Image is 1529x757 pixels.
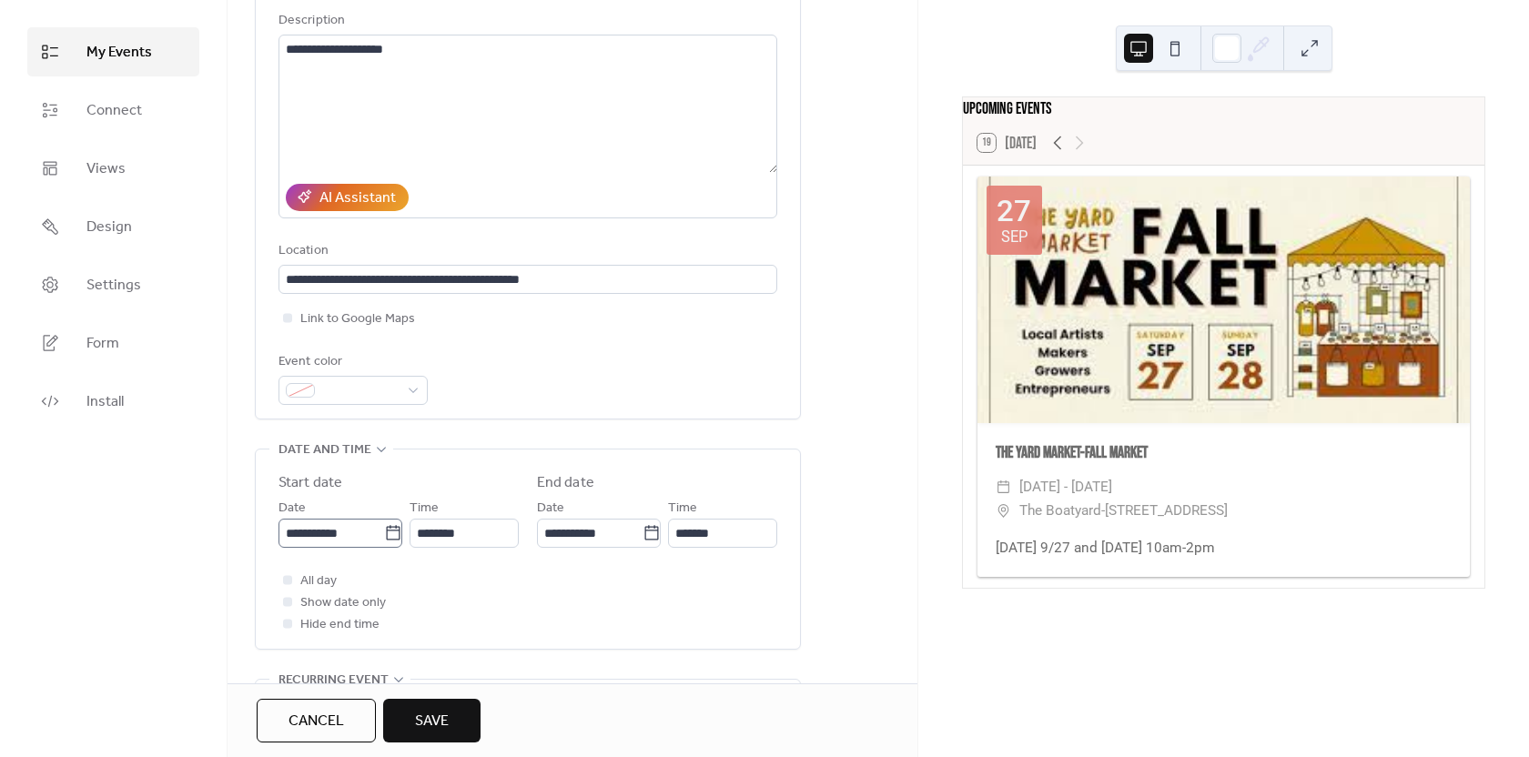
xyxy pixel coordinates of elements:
[1019,499,1228,522] span: The Boatyard-[STREET_ADDRESS]
[1019,475,1112,499] span: [DATE] - [DATE]
[278,472,342,494] div: Start date
[86,42,152,64] span: My Events
[278,439,371,461] span: Date and time
[537,472,594,494] div: End date
[415,711,449,732] span: Save
[537,498,564,520] span: Date
[319,187,396,209] div: AI Assistant
[278,351,424,373] div: Event color
[27,27,199,76] a: My Events
[300,614,380,636] span: Hide end time
[86,158,126,180] span: Views
[278,498,306,520] span: Date
[86,217,132,238] span: Design
[86,391,124,413] span: Install
[996,475,1012,499] div: ​
[27,377,199,426] a: Install
[289,711,344,732] span: Cancel
[286,184,409,211] button: AI Assistant
[278,10,774,32] div: Description
[668,498,697,520] span: Time
[410,498,439,520] span: Time
[27,86,199,135] a: Connect
[997,196,1031,226] div: 27
[27,202,199,251] a: Design
[977,441,1470,465] div: The Yard Market-Fall Market
[278,670,389,691] span: Recurring event
[300,592,386,614] span: Show date only
[996,499,1012,522] div: ​
[300,570,337,592] span: All day
[278,240,774,262] div: Location
[1001,230,1028,246] div: Sep
[86,333,119,355] span: Form
[963,97,1484,121] div: Upcoming events
[977,538,1470,559] div: [DATE] 9/27 and [DATE] 10am-2pm
[27,144,199,193] a: Views
[86,275,141,297] span: Settings
[27,260,199,309] a: Settings
[300,308,415,330] span: Link to Google Maps
[86,100,142,122] span: Connect
[27,318,199,368] a: Form
[257,699,376,742] button: Cancel
[383,699,481,742] button: Save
